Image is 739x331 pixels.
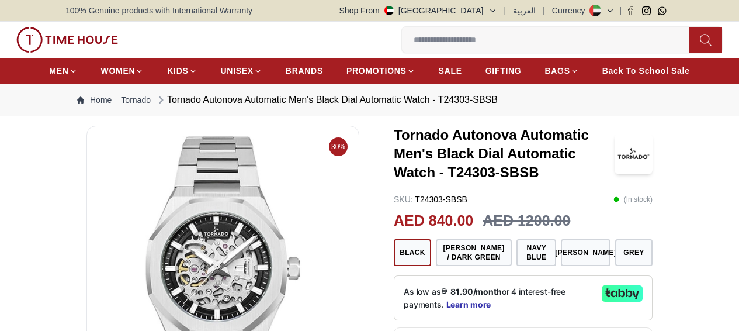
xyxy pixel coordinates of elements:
[221,60,262,81] a: UNISEX
[394,210,473,232] h2: AED 840.00
[394,126,615,182] h3: Tornado Autonova Automatic Men's Black Dial Automatic Watch - T24303-SBSB
[329,137,348,156] span: 30%
[544,65,570,77] span: BAGS
[384,6,394,15] img: United Arab Emirates
[483,210,570,232] h3: AED 1200.00
[485,60,522,81] a: GIFTING
[626,6,635,15] a: Facebook
[167,60,197,81] a: KIDS
[16,27,118,53] img: ...
[552,5,590,16] div: Currency
[394,194,467,205] p: T24303-SBSB
[615,239,653,266] button: Grey
[286,65,323,77] span: BRANDS
[49,65,68,77] span: MEN
[516,239,556,266] button: Navy Blue
[613,194,653,205] p: ( In stock )
[439,65,462,77] span: SALE
[619,5,622,16] span: |
[642,6,651,15] a: Instagram
[543,5,545,16] span: |
[346,65,407,77] span: PROMOTIONS
[485,65,522,77] span: GIFTING
[394,195,413,204] span: SKU :
[101,65,136,77] span: WOMEN
[615,133,653,174] img: Tornado Autonova Automatic Men's Black Dial Automatic Watch - T24303-SBSB
[221,65,254,77] span: UNISEX
[504,5,506,16] span: |
[167,65,188,77] span: KIDS
[49,60,77,81] a: MEN
[561,239,610,266] button: [PERSON_NAME]
[394,239,431,266] button: Black
[65,84,674,116] nav: Breadcrumb
[65,5,252,16] span: 100% Genuine products with International Warranty
[286,60,323,81] a: BRANDS
[339,5,497,16] button: Shop From[GEOGRAPHIC_DATA]
[155,93,498,107] div: Tornado Autonova Automatic Men's Black Dial Automatic Watch - T24303-SBSB
[513,5,536,16] button: العربية
[77,94,112,106] a: Home
[439,60,462,81] a: SALE
[346,60,415,81] a: PROMOTIONS
[658,6,667,15] a: Whatsapp
[602,65,690,77] span: Back To School Sale
[544,60,578,81] a: BAGS
[436,239,512,266] button: [PERSON_NAME] / Dark Green
[121,94,151,106] a: Tornado
[101,60,144,81] a: WOMEN
[602,60,690,81] a: Back To School Sale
